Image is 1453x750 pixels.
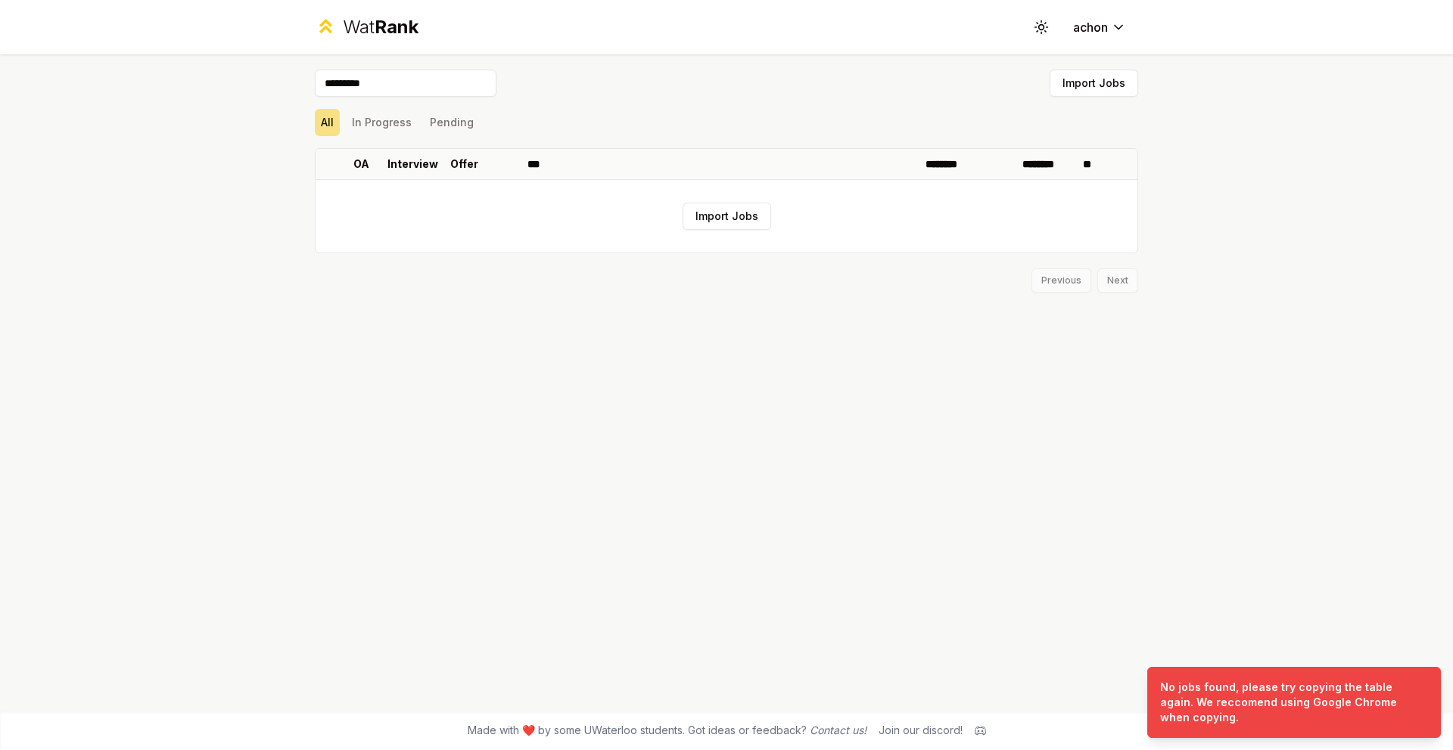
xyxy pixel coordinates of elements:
[1050,70,1138,97] button: Import Jobs
[683,203,771,230] button: Import Jobs
[1061,14,1138,41] button: achon
[1073,18,1108,36] span: achon
[353,157,369,172] p: OA
[315,15,418,39] a: WatRank
[879,723,963,738] div: Join our discord!
[1160,680,1422,725] div: No jobs found, please try copying the table again. We reccomend using Google Chrome when copying.
[343,15,418,39] div: Wat
[468,723,867,738] span: Made with ❤️ by some UWaterloo students. Got ideas or feedback?
[346,109,418,136] button: In Progress
[315,109,340,136] button: All
[387,157,438,172] p: Interview
[424,109,480,136] button: Pending
[810,724,867,736] a: Contact us!
[450,157,478,172] p: Offer
[375,16,418,38] span: Rank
